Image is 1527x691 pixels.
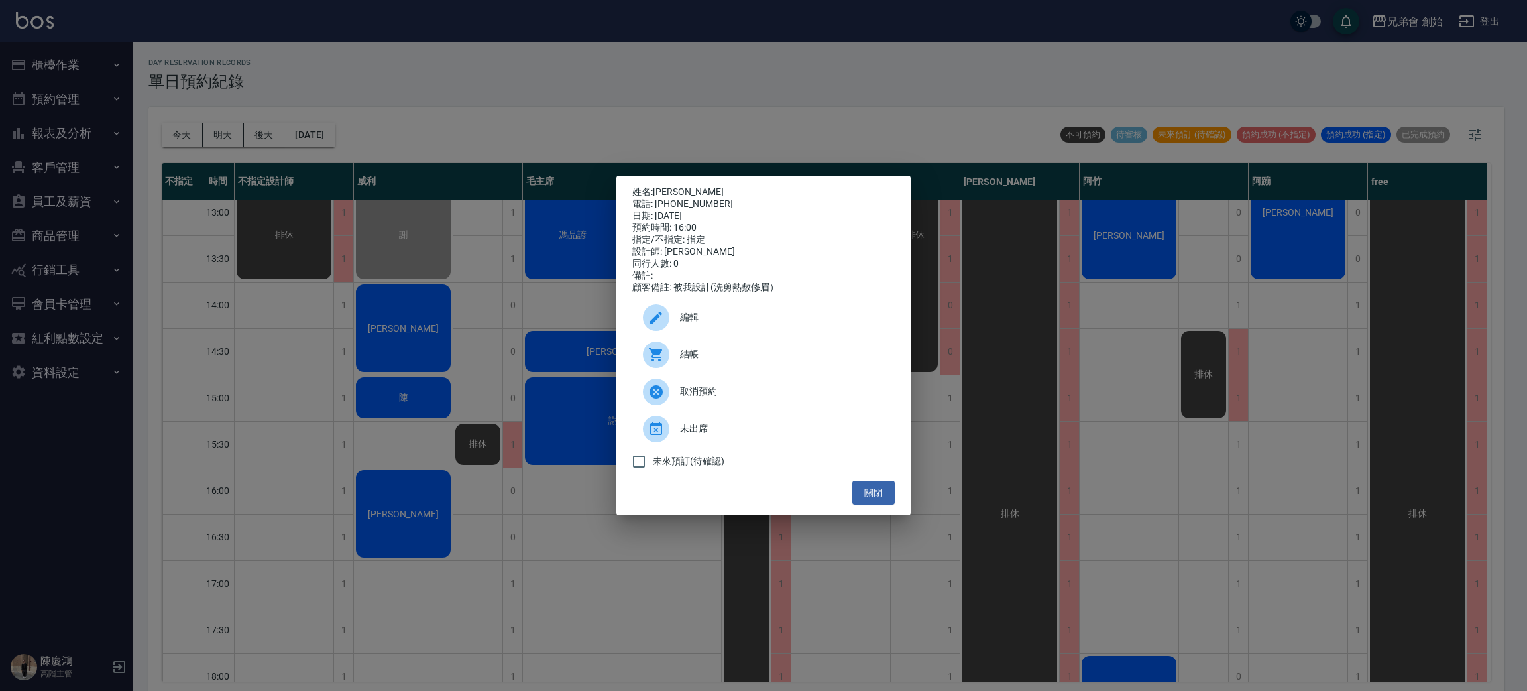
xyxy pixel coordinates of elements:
div: 日期: [DATE] [632,210,895,222]
p: 姓名: [632,186,895,198]
span: 未來預訂(待確認) [653,454,724,468]
div: 未出席 [632,410,895,448]
div: 同行人數: 0 [632,258,895,270]
div: 編輯 [632,299,895,336]
div: 設計師: [PERSON_NAME] [632,246,895,258]
span: 編輯 [680,310,884,324]
span: 結帳 [680,347,884,361]
div: 指定/不指定: 指定 [632,234,895,246]
a: 結帳 [632,336,895,373]
span: 取消預約 [680,385,884,399]
div: 取消預約 [632,373,895,410]
div: 顧客備註: 被我設計(洗剪熱敷修眉） [632,282,895,294]
div: 預約時間: 16:00 [632,222,895,234]
button: 關閉 [852,481,895,505]
a: [PERSON_NAME] [653,186,724,197]
div: 電話: [PHONE_NUMBER] [632,198,895,210]
div: 備註: [632,270,895,282]
span: 未出席 [680,422,884,436]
